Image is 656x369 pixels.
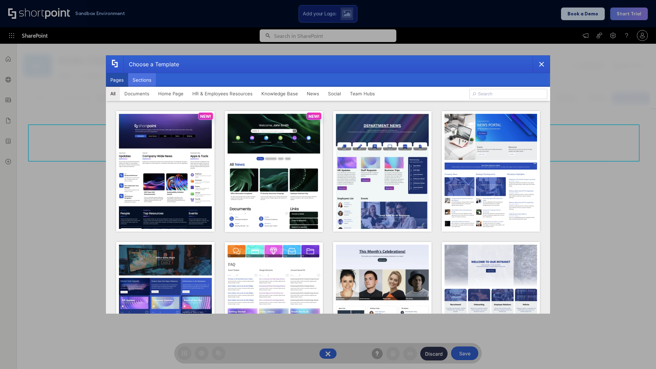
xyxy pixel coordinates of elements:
button: Social [324,87,345,100]
p: NEW! [309,114,319,119]
button: Team Hubs [345,87,379,100]
button: Sections [128,73,156,87]
div: template selector [106,55,550,314]
button: Knowledge Base [257,87,302,100]
button: HR & Employees Resources [188,87,257,100]
button: All [106,87,120,100]
iframe: Chat Widget [622,336,656,369]
button: Home Page [154,87,188,100]
p: NEW! [200,114,211,119]
div: Choose a Template [123,56,179,73]
button: News [302,87,324,100]
button: Documents [120,87,154,100]
input: Search [469,89,547,99]
button: Pages [106,73,128,87]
